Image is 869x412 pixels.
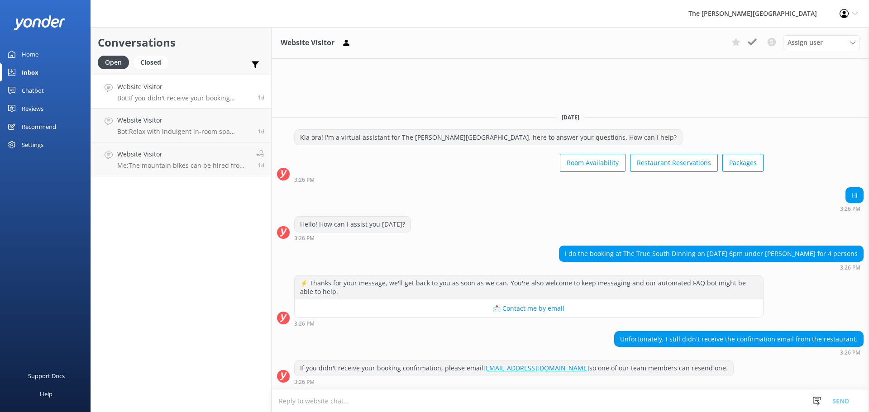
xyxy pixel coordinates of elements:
a: Open [98,57,134,67]
h4: Website Visitor [117,115,251,125]
div: Oct 14 2025 03:26pm (UTC +13:00) Pacific/Auckland [294,320,764,327]
div: Settings [22,136,43,154]
div: Hello! How can I assist you [DATE]? [295,217,411,232]
div: Closed [134,56,168,69]
div: If you didn't receive your booking confirmation, please email so one of our team members can rese... [295,360,733,376]
div: Oct 14 2025 03:26pm (UTC +13:00) Pacific/Auckland [294,235,411,241]
div: Home [22,45,38,63]
a: Website VisitorMe:The mountain bikes can be hired from NZD $40 per half day and NZD $65.00 for a ... [91,142,271,176]
a: Website VisitorBot:Relax with indulgent in-room spa treatments by Indulge Mobile Spa, offering ex... [91,109,271,142]
button: Packages [722,154,764,172]
div: Oct 14 2025 03:26pm (UTC +13:00) Pacific/Auckland [614,349,864,355]
div: ⚡ Thanks for your message, we'll get back to you as soon as we can. You're also welcome to keep m... [295,275,763,299]
strong: 3:26 PM [840,206,860,212]
a: [EMAIL_ADDRESS][DOMAIN_NAME] [483,364,589,372]
strong: 3:26 PM [294,177,315,183]
div: I do the booking at The True South Dinning on [DATE] 6pm under [PERSON_NAME] for 4 persons [559,246,863,261]
span: Assign user [788,38,823,47]
div: Recommend [22,118,56,136]
div: Oct 14 2025 03:26pm (UTC +13:00) Pacific/Auckland [840,205,864,212]
h4: Website Visitor [117,149,249,159]
div: Support Docs [28,367,65,385]
button: Restaurant Reservations [630,154,718,172]
button: 📩 Contact me by email [295,299,763,317]
div: Chatbot [22,81,44,99]
p: Bot: Relax with indulgent in-room spa treatments by Indulge Mobile Spa, offering expert massages ... [117,128,251,136]
h3: Website Visitor [281,37,334,49]
div: Open [98,56,129,69]
strong: 3:26 PM [294,236,315,241]
h4: Website Visitor [117,82,251,92]
img: yonder-white-logo.png [14,15,66,30]
strong: 3:26 PM [294,321,315,327]
div: Hi [846,188,863,203]
h2: Conversations [98,34,264,51]
div: Oct 14 2025 03:26pm (UTC +13:00) Pacific/Auckland [294,379,734,385]
strong: 3:26 PM [840,265,860,270]
p: Bot: If you didn't receive your booking confirmation, please email [EMAIL_ADDRESS][DOMAIN_NAME] s... [117,94,251,102]
div: Kia ora! I'm a virtual assistant for The [PERSON_NAME][GEOGRAPHIC_DATA], here to answer your ques... [295,130,682,145]
span: Oct 14 2025 01:14pm (UTC +13:00) Pacific/Auckland [258,128,264,135]
a: Website VisitorBot:If you didn't receive your booking confirmation, please email [EMAIL_ADDRESS][... [91,75,271,109]
div: Reviews [22,99,43,118]
div: Oct 14 2025 03:26pm (UTC +13:00) Pacific/Auckland [294,176,764,183]
div: Oct 14 2025 03:26pm (UTC +13:00) Pacific/Auckland [559,264,864,270]
span: Oct 14 2025 03:26pm (UTC +13:00) Pacific/Auckland [258,94,264,101]
button: Room Availability [560,154,625,172]
div: Inbox [22,63,38,81]
div: Unfortunately, I still didn't receive the confirmation email from the restaurant. [615,331,863,347]
div: Assign User [783,35,860,50]
span: Oct 13 2025 09:47pm (UTC +13:00) Pacific/Auckland [258,161,264,169]
strong: 3:26 PM [840,350,860,355]
div: Help [40,385,53,403]
strong: 3:26 PM [294,379,315,385]
span: [DATE] [556,114,585,121]
p: Me: The mountain bikes can be hired from NZD $40 per half day and NZD $65.00 for a full day. The ... [117,161,249,170]
a: Closed [134,57,172,67]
